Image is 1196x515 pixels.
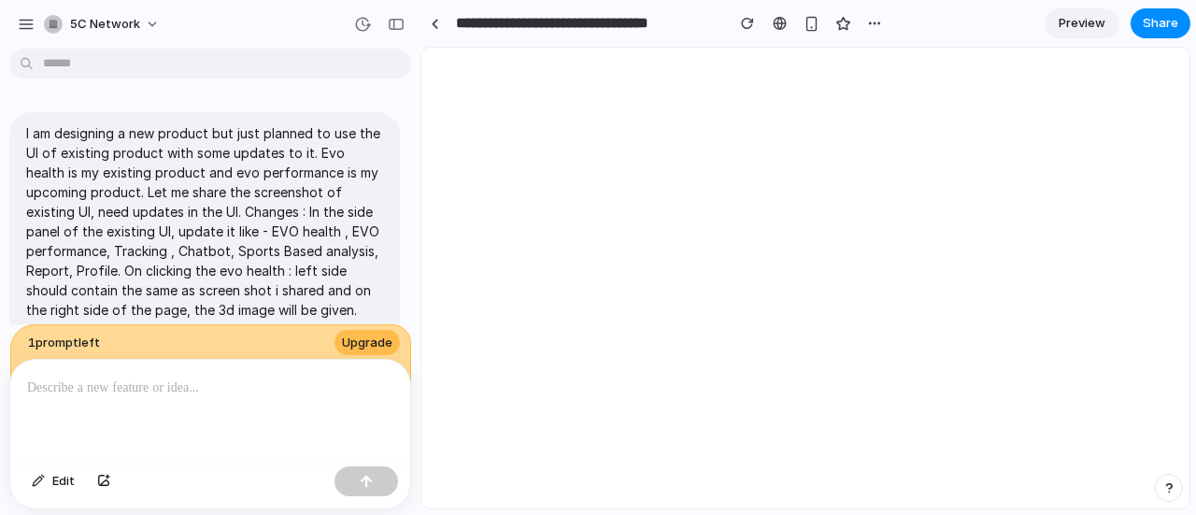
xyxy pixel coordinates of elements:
[1131,8,1190,38] button: Share
[335,330,400,356] button: Upgrade
[28,334,100,352] span: 1 prompt left
[1143,14,1178,33] span: Share
[1059,14,1105,33] span: Preview
[1045,8,1119,38] a: Preview
[70,15,140,34] span: 5C Network
[36,9,169,39] button: 5C Network
[26,123,383,379] p: I am designing a new product but just planned to use the UI of existing product with some updates...
[52,472,75,491] span: Edit
[342,334,392,352] span: Upgrade
[22,466,84,496] button: Edit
